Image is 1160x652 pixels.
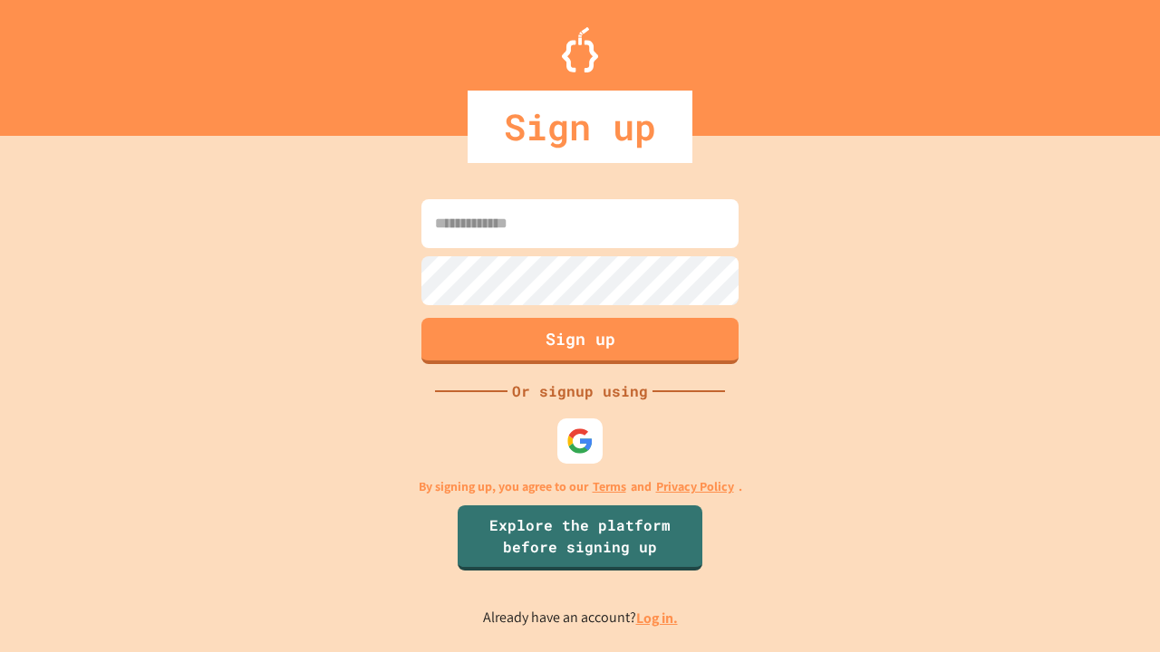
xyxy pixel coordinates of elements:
[419,477,742,496] p: By signing up, you agree to our and .
[507,380,652,402] div: Or signup using
[458,505,702,570] a: Explore the platform before signing up
[636,609,678,628] a: Log in.
[483,607,678,629] p: Already have an account?
[468,91,692,163] div: Sign up
[566,427,594,455] img: google-icon.svg
[421,318,739,364] button: Sign up
[562,27,598,72] img: Logo.svg
[656,477,734,496] a: Privacy Policy
[593,477,626,496] a: Terms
